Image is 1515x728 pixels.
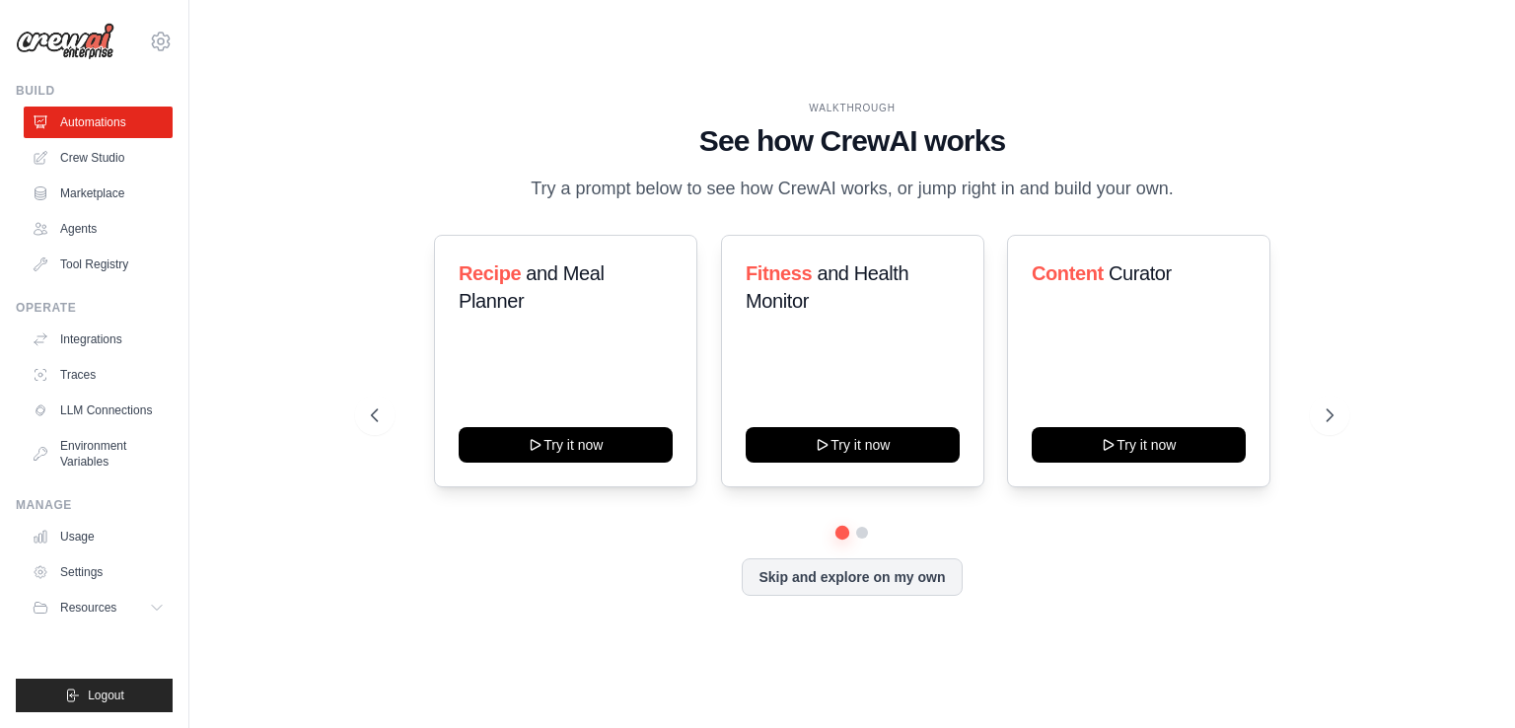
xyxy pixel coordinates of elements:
a: Traces [24,359,173,391]
a: Integrations [24,324,173,355]
div: WALKTHROUGH [371,101,1334,115]
a: Crew Studio [24,142,173,174]
span: Logout [88,688,124,703]
div: Build [16,83,173,99]
span: Fitness [746,262,812,284]
button: Logout [16,679,173,712]
a: LLM Connections [24,395,173,426]
a: Environment Variables [24,430,173,477]
span: and Meal Planner [459,262,604,312]
button: Skip and explore on my own [742,558,962,596]
button: Try it now [1032,427,1246,463]
span: and Health Monitor [746,262,908,312]
div: Manage [16,497,173,513]
span: Recipe [459,262,521,284]
a: Automations [24,107,173,138]
h1: See how CrewAI works [371,123,1334,159]
img: Logo [16,23,114,60]
a: Tool Registry [24,249,173,280]
p: Try a prompt below to see how CrewAI works, or jump right in and build your own. [521,175,1184,203]
span: Curator [1109,262,1172,284]
a: Usage [24,521,173,552]
a: Marketplace [24,178,173,209]
a: Settings [24,556,173,588]
span: Resources [60,600,116,616]
button: Try it now [746,427,960,463]
button: Resources [24,592,173,623]
span: Content [1032,262,1104,284]
button: Try it now [459,427,673,463]
a: Agents [24,213,173,245]
div: Operate [16,300,173,316]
